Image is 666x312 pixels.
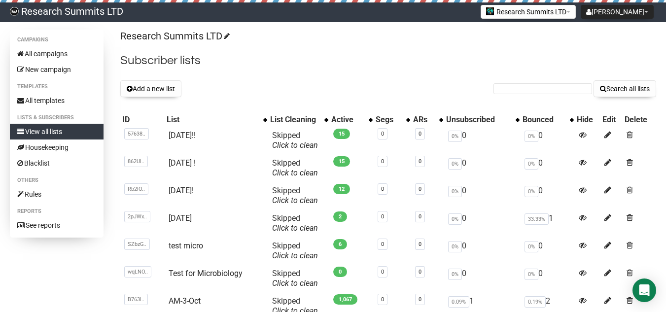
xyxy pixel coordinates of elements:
button: Add a new list [120,80,181,97]
span: 15 [333,129,350,139]
span: wqLNO.. [124,266,151,277]
button: Search all lists [594,80,656,97]
span: 0% [525,241,538,252]
a: Test for Microbiology [169,269,243,278]
span: Skipped [272,269,318,288]
a: Click to clean [272,140,318,150]
a: [DATE]!! [169,131,196,140]
a: All campaigns [10,46,104,62]
td: 0 [521,265,575,292]
a: test micro [169,241,203,250]
span: 0% [525,131,538,142]
div: Bounced [523,115,565,125]
a: Rules [10,186,104,202]
span: Rb2lO.. [124,183,148,195]
div: List [167,115,258,125]
th: List Cleaning: No sort applied, activate to apply an ascending sort [268,113,329,127]
th: Hide: No sort applied, sorting is disabled [575,113,600,127]
a: 0 [419,186,421,192]
th: Unsubscribed: No sort applied, activate to apply an ascending sort [444,113,521,127]
div: Open Intercom Messenger [632,278,656,302]
span: 12 [333,184,350,194]
th: Delete: No sort applied, sorting is disabled [623,113,656,127]
div: List Cleaning [270,115,319,125]
span: Skipped [272,158,318,177]
div: Hide [577,115,598,125]
a: Research Summits LTD [120,30,228,42]
td: 0 [444,265,521,292]
th: Edit: No sort applied, sorting is disabled [600,113,622,127]
a: View all lists [10,124,104,139]
span: 0% [448,186,462,197]
th: ID: No sort applied, sorting is disabled [120,113,165,127]
td: 0 [521,154,575,182]
a: Click to clean [272,196,318,205]
td: 0 [521,237,575,265]
td: 1 [521,209,575,237]
a: 0 [381,241,384,247]
span: 2 [333,211,347,222]
a: 0 [381,131,384,137]
span: Skipped [272,213,318,233]
a: 0 [419,213,421,220]
td: 0 [444,237,521,265]
th: Bounced: No sort applied, activate to apply an ascending sort [521,113,575,127]
li: Lists & subscribers [10,112,104,124]
li: Others [10,174,104,186]
td: 0 [444,209,521,237]
span: 0% [525,158,538,170]
a: Housekeeping [10,139,104,155]
li: Templates [10,81,104,93]
span: 6 [333,239,347,249]
span: 0.09% [448,296,469,308]
img: bccbfd5974049ef095ce3c15df0eef5a [10,7,19,16]
th: List: No sort applied, activate to apply an ascending sort [165,113,268,127]
a: 0 [419,131,421,137]
a: Click to clean [272,251,318,260]
a: 0 [381,213,384,220]
div: Unsubscribed [446,115,511,125]
div: ID [122,115,163,125]
img: 2.jpg [486,7,494,15]
h2: Subscriber lists [120,52,656,69]
div: Segs [376,115,401,125]
span: 2pJWx.. [124,211,150,222]
a: 0 [381,186,384,192]
td: 0 [444,127,521,154]
div: Active [331,115,364,125]
a: [DATE] ! [169,158,196,168]
a: [DATE]! [169,186,194,195]
a: 0 [419,241,421,247]
span: 0% [448,241,462,252]
li: Campaigns [10,34,104,46]
li: Reports [10,206,104,217]
span: Skipped [272,241,318,260]
a: 0 [381,158,384,165]
a: AM-3-Oct [169,296,201,306]
button: [PERSON_NAME] [581,5,654,19]
div: Edit [602,115,620,125]
span: 0.19% [525,296,546,308]
div: Delete [625,115,654,125]
span: 0% [448,269,462,280]
a: See reports [10,217,104,233]
a: Click to clean [272,168,318,177]
span: 0% [525,269,538,280]
a: New campaign [10,62,104,77]
span: 0% [448,158,462,170]
span: 0% [525,186,538,197]
span: 0 [333,267,347,277]
a: Click to clean [272,223,318,233]
span: SZbzG.. [124,239,150,250]
span: B763I.. [124,294,148,305]
a: 0 [381,296,384,303]
span: Skipped [272,186,318,205]
a: Click to clean [272,278,318,288]
td: 0 [521,127,575,154]
th: Segs: No sort applied, activate to apply an ascending sort [374,113,411,127]
a: 0 [419,269,421,275]
span: 15 [333,156,350,167]
a: Blacklist [10,155,104,171]
a: 0 [419,296,421,303]
div: ARs [413,115,434,125]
